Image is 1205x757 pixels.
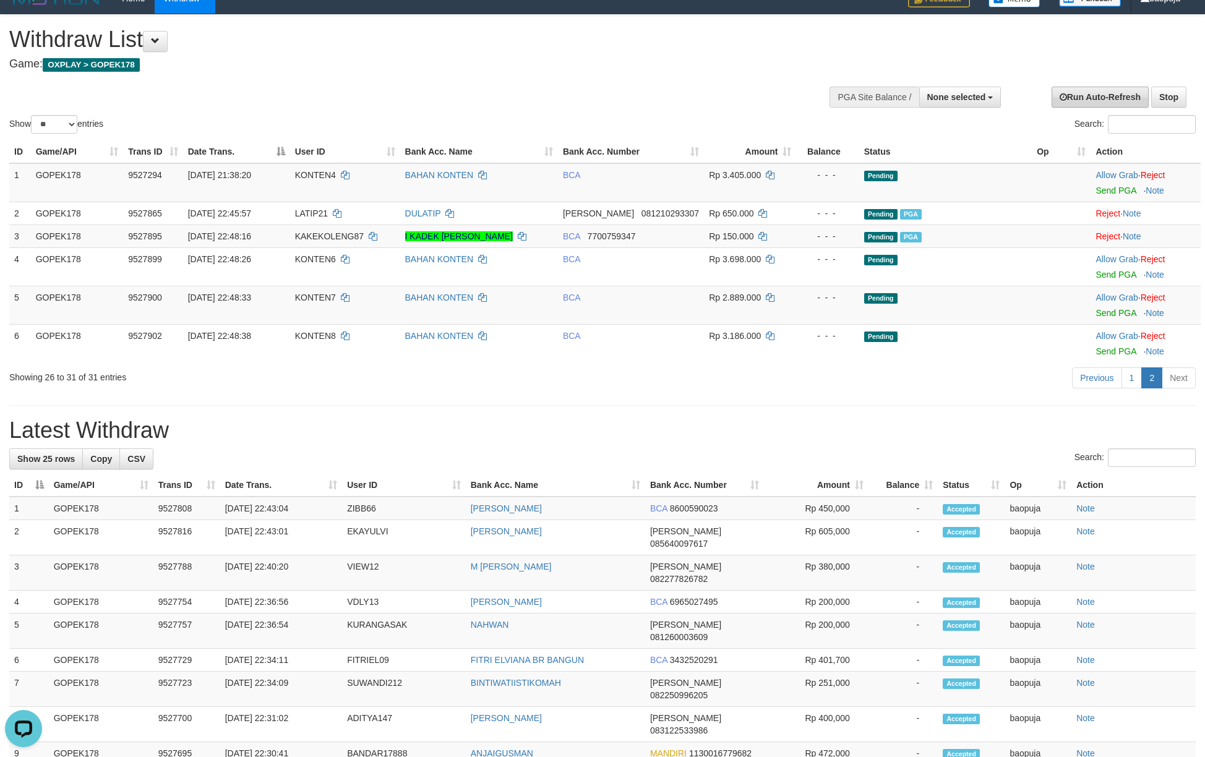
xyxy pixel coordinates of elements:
span: 9527895 [128,231,162,241]
th: ID [9,140,31,163]
span: KAKEKOLENG87 [295,231,364,241]
th: Balance: activate to sort column ascending [868,474,938,497]
td: GOPEK178 [31,324,124,362]
span: Pending [864,209,898,220]
th: Bank Acc. Number: activate to sort column ascending [645,474,764,497]
td: 9527816 [153,520,220,555]
a: Note [1076,713,1095,723]
td: · [1091,225,1201,247]
a: Note [1076,503,1095,513]
a: Send PGA [1096,308,1136,318]
td: baopuja [1005,672,1071,707]
a: Run Auto-Refresh [1052,87,1149,108]
td: 9527788 [153,555,220,591]
th: Amount: activate to sort column ascending [764,474,868,497]
th: Bank Acc. Number: activate to sort column ascending [558,140,704,163]
td: 2 [9,520,49,555]
span: BCA [563,331,580,341]
span: KONTEN8 [295,331,336,341]
td: baopuja [1005,497,1071,520]
a: Reject [1096,208,1120,218]
span: Marked by baopuja [900,232,922,242]
div: - - - [801,230,854,242]
td: VIEW12 [342,555,466,591]
a: Next [1162,367,1196,388]
td: [DATE] 22:34:09 [220,672,342,707]
span: [DATE] 22:48:26 [188,254,251,264]
td: - [868,707,938,742]
a: Send PGA [1096,346,1136,356]
input: Search: [1108,115,1196,134]
span: Accepted [943,527,980,537]
a: Note [1123,208,1141,218]
th: Trans ID: activate to sort column ascending [123,140,182,163]
span: 9527865 [128,208,162,218]
a: Send PGA [1096,186,1136,195]
span: 9527900 [128,293,162,302]
a: 2 [1141,367,1162,388]
td: GOPEK178 [31,247,124,286]
a: CSV [119,448,153,469]
td: [DATE] 22:43:01 [220,520,342,555]
td: baopuja [1005,707,1071,742]
button: None selected [919,87,1001,108]
span: Rp 3.405.000 [709,170,761,180]
span: [PERSON_NAME] [650,678,721,688]
div: - - - [801,207,854,220]
td: GOPEK178 [31,163,124,202]
span: Copy 083122533986 to clipboard [650,725,708,735]
a: Allow Grab [1096,293,1138,302]
span: 9527294 [128,170,162,180]
th: Date Trans.: activate to sort column ascending [220,474,342,497]
a: BAHAN KONTEN [405,293,473,302]
a: Reject [1141,331,1165,341]
span: Copy 081260003609 to clipboard [650,632,708,642]
td: Rp 401,700 [764,649,868,672]
span: Pending [864,232,898,242]
span: Accepted [943,678,980,689]
td: GOPEK178 [49,591,153,614]
span: 9527902 [128,331,162,341]
td: [DATE] 22:43:04 [220,497,342,520]
td: baopuja [1005,614,1071,649]
a: Reject [1141,170,1165,180]
span: Accepted [943,656,980,666]
td: GOPEK178 [49,707,153,742]
span: Accepted [943,620,980,631]
span: Accepted [943,504,980,515]
span: [PERSON_NAME] [650,620,721,630]
a: BAHAN KONTEN [405,254,473,264]
td: [DATE] 22:31:02 [220,707,342,742]
a: BAHAN KONTEN [405,331,473,341]
a: Previous [1072,367,1121,388]
span: Marked by baopuja [900,209,922,220]
a: 1 [1121,367,1143,388]
span: Copy 082250996205 to clipboard [650,690,708,700]
span: · [1096,293,1140,302]
div: - - - [801,291,854,304]
td: · [1091,202,1201,225]
td: 4 [9,247,31,286]
a: Note [1146,270,1164,280]
a: FITRI ELVIANA BR BANGUN [471,655,584,665]
span: [DATE] 22:45:57 [188,208,251,218]
button: Open LiveChat chat widget [5,5,42,42]
td: 6 [9,649,49,672]
span: OXPLAY > GOPEK178 [43,58,140,72]
td: Rp 400,000 [764,707,868,742]
span: KONTEN4 [295,170,336,180]
a: Note [1076,620,1095,630]
span: Copy 081210293307 to clipboard [641,208,699,218]
th: Action [1091,140,1201,163]
td: - [868,649,938,672]
th: User ID: activate to sort column ascending [290,140,400,163]
h1: Latest Withdraw [9,418,1196,443]
div: - - - [801,253,854,265]
a: [PERSON_NAME] [471,503,542,513]
td: 2 [9,202,31,225]
span: CSV [127,454,145,464]
span: Copy 082277826782 to clipboard [650,574,708,584]
td: - [868,497,938,520]
span: [PERSON_NAME] [650,526,721,536]
td: baopuja [1005,649,1071,672]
